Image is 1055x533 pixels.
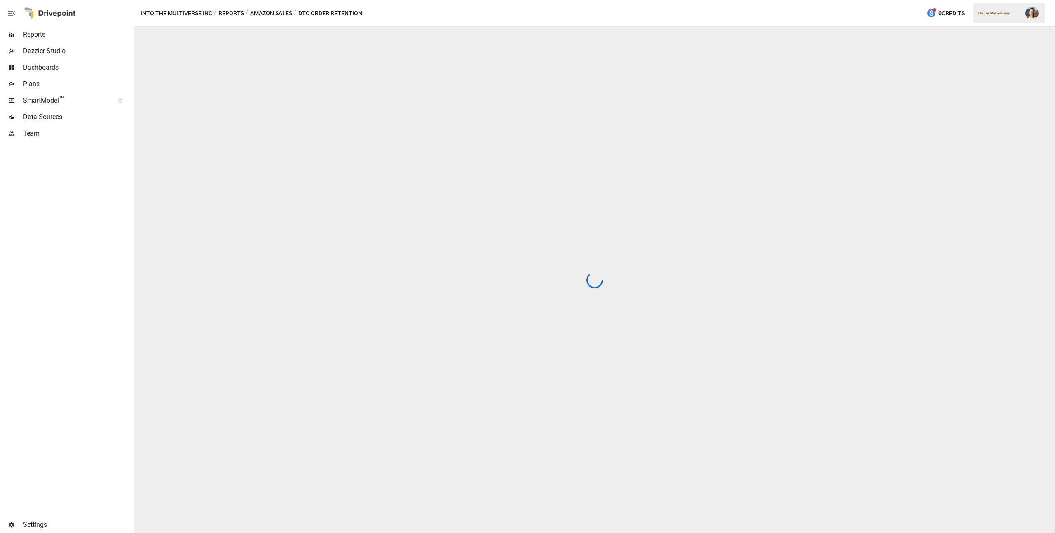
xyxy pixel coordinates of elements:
span: 0 Credits [938,8,965,19]
button: Amazon Sales [250,8,292,19]
span: SmartModel [23,96,109,105]
button: Reports [218,8,244,19]
div: / [214,8,217,19]
span: Plans [23,79,132,89]
span: Data Sources [23,112,132,122]
span: Reports [23,30,132,40]
span: ™ [59,94,65,105]
div: / [294,8,297,19]
span: Team [23,129,132,138]
span: Dashboards [23,63,132,72]
span: Dazzler Studio [23,46,132,56]
div: Into The Multiverse Inc [978,12,1020,15]
div: / [246,8,249,19]
button: Into The Multiverse Inc [141,8,212,19]
span: Settings [23,520,132,530]
button: 0Credits [923,6,968,21]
